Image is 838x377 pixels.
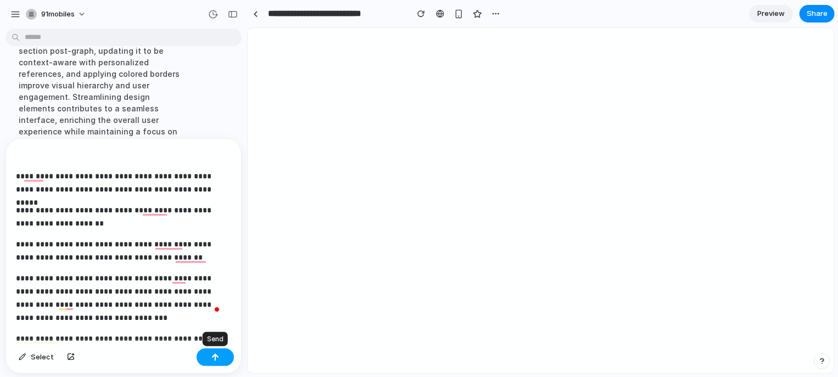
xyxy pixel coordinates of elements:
span: Share [807,8,828,19]
iframe: To enrich screen reader interactions, please activate Accessibility in Grammarly extension settings [248,28,834,373]
button: Share [800,5,835,22]
span: Select [31,352,54,363]
span: Preview [757,8,785,19]
button: Select [13,348,59,366]
div: Send [203,332,228,346]
span: 91mobiles [41,9,75,20]
button: 91mobiles [21,5,92,23]
a: Preview [749,5,793,22]
div: To enrich screen reader interactions, please activate Accessibility in Grammarly extension settings [6,139,237,344]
